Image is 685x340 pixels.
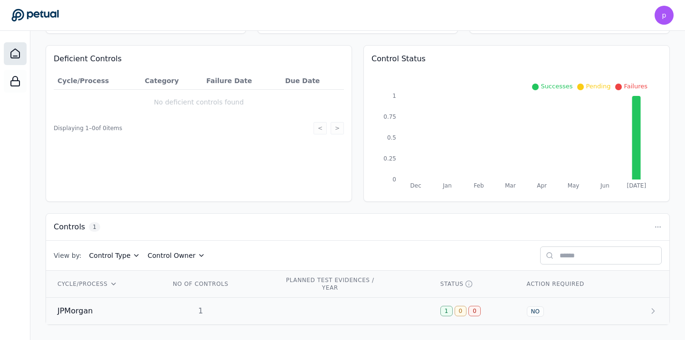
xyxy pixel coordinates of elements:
button: < [314,122,327,134]
div: 1 [170,305,231,317]
a: Go to Dashboard [11,9,59,22]
a: Dashboard [4,42,27,65]
tspan: 0.25 [383,155,396,162]
tspan: 0.5 [387,134,396,141]
div: NO [527,306,544,317]
tspan: Mar [505,182,516,189]
div: 0 [468,306,481,316]
tspan: Apr [537,182,547,189]
div: 0 [455,306,467,316]
tspan: Dec [410,182,421,189]
span: p [662,10,666,20]
h3: Control Status [371,53,662,65]
h3: Deficient Controls [54,53,344,65]
div: PLANNED TEST EVIDENCES / YEAR [285,276,376,292]
button: > [331,122,344,134]
div: CYCLE/PROCESS [57,280,147,288]
h3: Controls [54,221,85,233]
tspan: 0.75 [383,113,396,120]
tspan: May [568,182,580,189]
tspan: 0 [392,176,396,183]
button: Control Owner [148,251,205,260]
tspan: Jan [442,182,452,189]
div: STATUS [440,280,504,288]
div: NO OF CONTROLS [170,280,231,288]
span: Pending [586,83,610,90]
span: View by: [54,251,82,260]
tspan: 1 [392,93,396,99]
tspan: Jun [600,182,609,189]
tspan: [DATE] [627,182,647,189]
th: Due Date [281,72,344,90]
span: Displaying 1– 0 of 0 items [54,124,122,132]
a: SOC [4,70,27,93]
tspan: Feb [474,182,484,189]
span: Successes [541,83,572,90]
td: No deficient controls found [54,90,344,115]
th: ACTION REQUIRED [515,271,625,298]
th: Cycle/Process [54,72,141,90]
div: 1 [440,306,453,316]
span: 1 [89,222,100,232]
span: JPMorgan [57,305,93,317]
th: Failure Date [202,72,281,90]
span: Failures [624,83,647,90]
th: Category [141,72,202,90]
button: Control Type [89,251,140,260]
